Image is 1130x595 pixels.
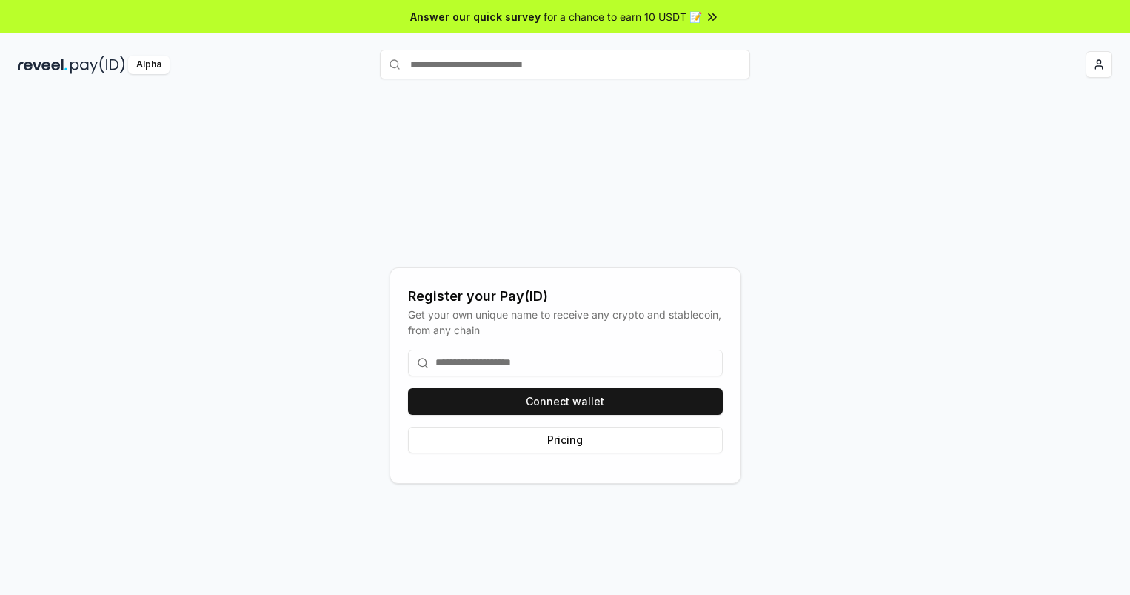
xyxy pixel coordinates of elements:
button: Pricing [408,427,723,453]
div: Get your own unique name to receive any crypto and stablecoin, from any chain [408,307,723,338]
span: for a chance to earn 10 USDT 📝 [544,9,702,24]
img: reveel_dark [18,56,67,74]
span: Answer our quick survey [410,9,541,24]
img: pay_id [70,56,125,74]
div: Register your Pay(ID) [408,286,723,307]
div: Alpha [128,56,170,74]
button: Connect wallet [408,388,723,415]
